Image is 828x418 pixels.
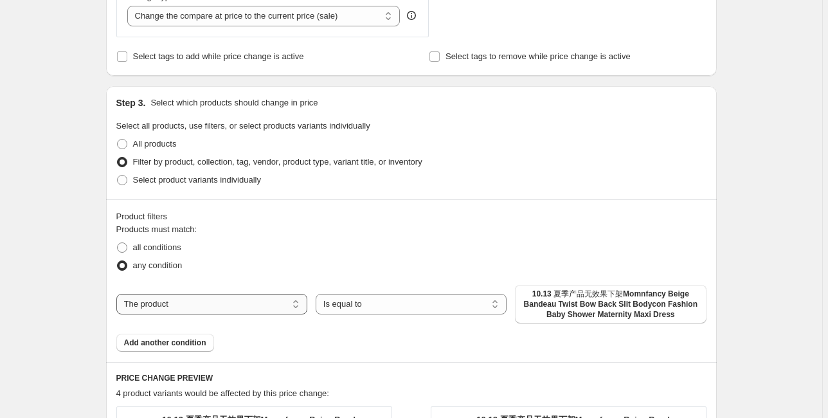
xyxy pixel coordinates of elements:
[116,210,706,223] div: Product filters
[133,242,181,252] span: all conditions
[446,51,631,61] span: Select tags to remove while price change is active
[150,96,318,109] p: Select which products should change in price
[116,224,197,234] span: Products must match:
[133,175,261,185] span: Select product variants individually
[133,260,183,270] span: any condition
[405,9,418,22] div: help
[124,338,206,348] span: Add another condition
[116,96,146,109] h2: Step 3.
[133,51,304,61] span: Select tags to add while price change is active
[116,121,370,131] span: Select all products, use filters, or select products variants individually
[523,289,698,320] span: 10.13 夏季产品无效果下架Momnfancy Beige Bandeau Twist Bow Back Slit Bodycon Fashion Baby Shower Maternity ...
[116,388,329,398] span: 4 product variants would be affected by this price change:
[515,285,706,323] button: 10.13 夏季产品无效果下架Momnfancy Beige Bandeau Twist Bow Back Slit Bodycon Fashion Baby Shower Maternity ...
[116,373,706,383] h6: PRICE CHANGE PREVIEW
[116,334,214,352] button: Add another condition
[133,139,177,149] span: All products
[133,157,422,167] span: Filter by product, collection, tag, vendor, product type, variant title, or inventory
